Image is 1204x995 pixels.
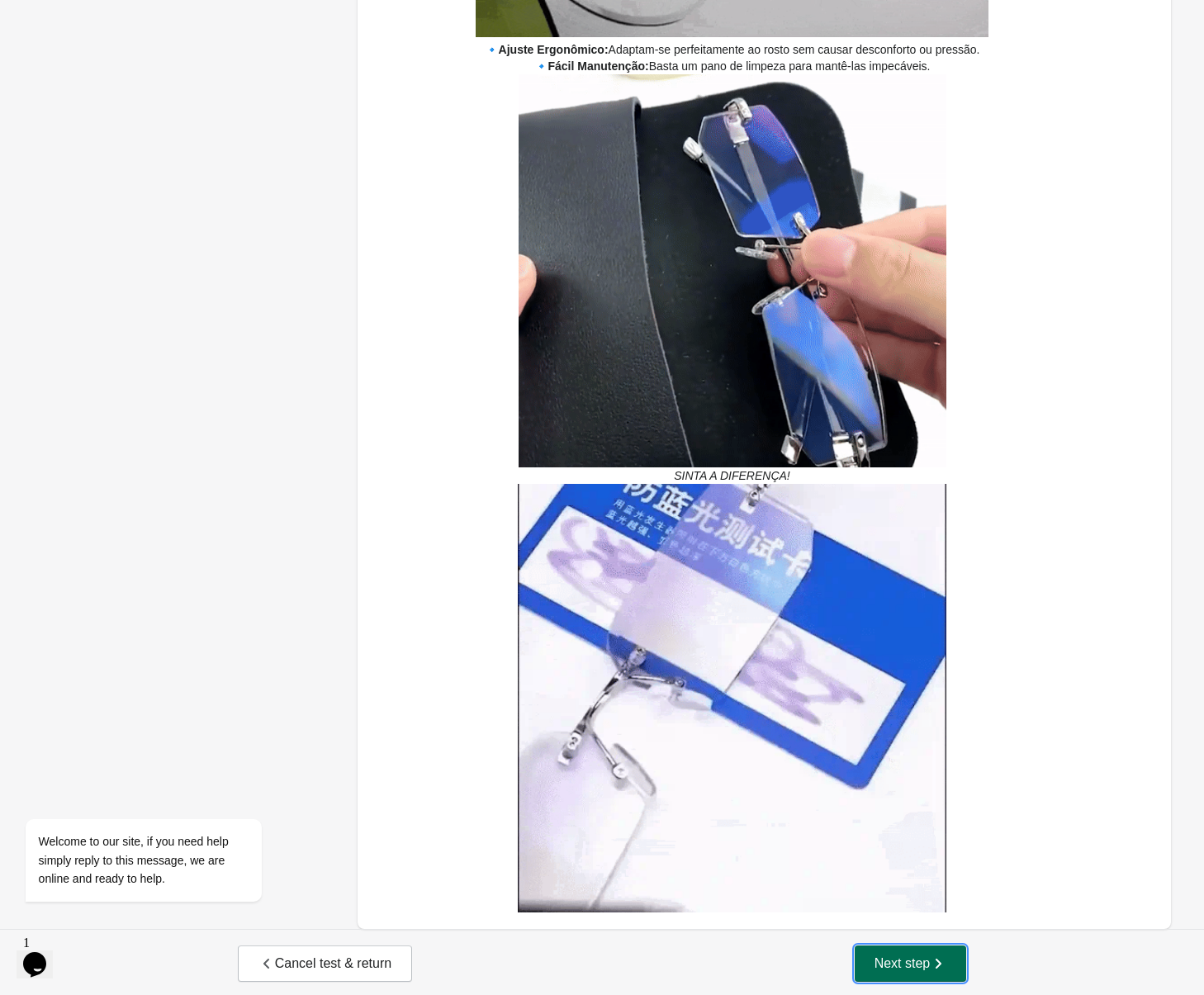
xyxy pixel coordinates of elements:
button: Cancel test & return [238,945,412,982]
span: Next step [875,955,947,972]
p: 🔹 Basta um pano de limpeza para mantê-las impecáveis. [434,58,1031,74]
iframe: chat widget [17,670,314,921]
p: 🔹 Adaptam-se perfeitamente ao rosto sem causar desconforto ou pressão. [434,41,1031,58]
strong: Ajuste Ergonômico: [499,43,609,56]
em: SINTA A DIFERENÇA! [674,469,790,482]
button: Next step [855,945,967,982]
span: Cancel test & return [258,955,391,972]
iframe: chat widget [17,929,69,978]
strong: Fácil Manutenção: [548,59,649,73]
